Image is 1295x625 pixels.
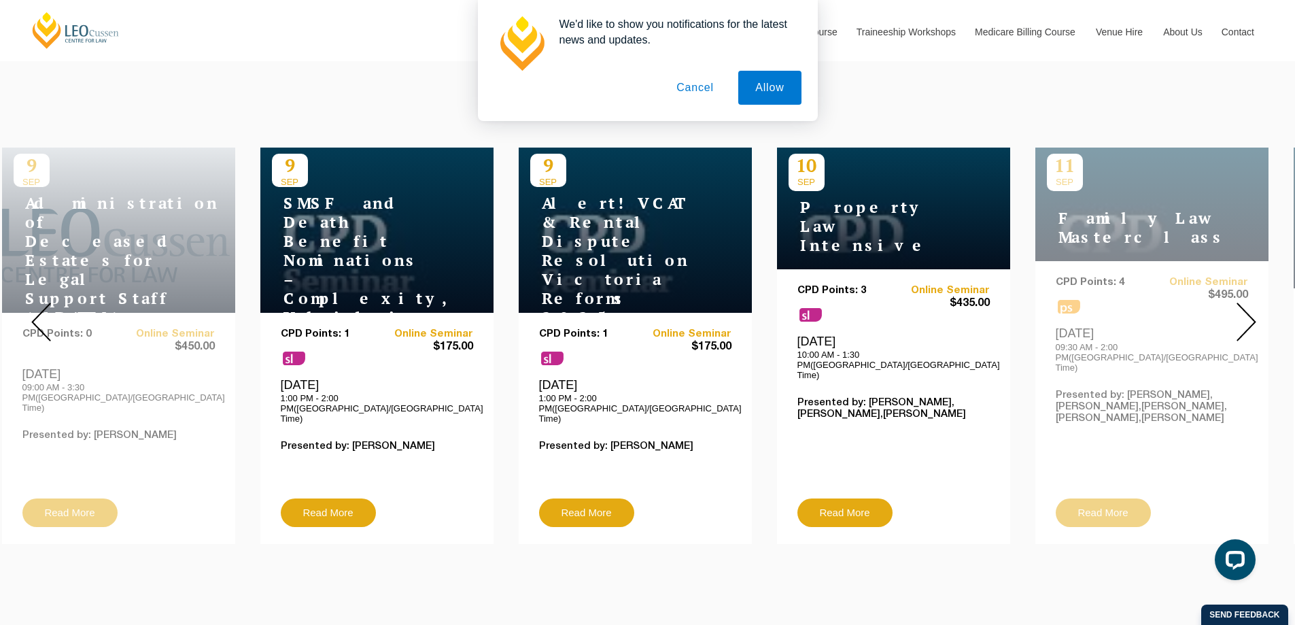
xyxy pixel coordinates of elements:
p: CPD Points: 3 [797,285,894,297]
a: Read More [281,499,376,527]
a: Read More [539,499,634,527]
span: sl [541,352,564,365]
span: $175.00 [377,340,473,354]
p: Presented by: [PERSON_NAME] [281,441,473,452]
p: 1:00 PM - 2:00 PM([GEOGRAPHIC_DATA]/[GEOGRAPHIC_DATA] Time) [281,393,473,424]
iframe: LiveChat chat widget [1204,534,1261,591]
h4: Alert! VCAT & Rental Dispute Resolution Victoria Reforms 2025 [530,194,700,327]
p: 9 [272,154,308,177]
button: Allow [738,71,801,105]
p: CPD Points: 1 [539,328,636,340]
span: SEP [272,177,308,187]
a: Online Seminar [635,328,731,340]
span: sl [283,352,305,365]
img: notification icon [494,16,549,71]
p: 10 [789,154,825,177]
img: Next [1237,303,1256,341]
div: [DATE] [539,377,731,424]
a: Online Seminar [893,285,990,297]
h4: Property Law Intensive [789,198,959,255]
h4: SMSF and Death Benefit Nominations – Complexity, Validity & Capacity [272,194,442,346]
div: We'd like to show you notifications for the latest news and updates. [549,16,801,48]
p: 1:00 PM - 2:00 PM([GEOGRAPHIC_DATA]/[GEOGRAPHIC_DATA] Time) [539,393,731,424]
p: CPD Points: 1 [281,328,377,340]
button: Cancel [659,71,731,105]
div: [DATE] [797,334,990,380]
p: Presented by: [PERSON_NAME] [539,441,731,452]
div: [DATE] [281,377,473,424]
p: Presented by: [PERSON_NAME],[PERSON_NAME],[PERSON_NAME] [797,397,990,420]
a: Online Seminar [377,328,473,340]
span: $175.00 [635,340,731,354]
p: 9 [530,154,566,177]
span: sl [799,308,822,322]
p: 10:00 AM - 1:30 PM([GEOGRAPHIC_DATA]/[GEOGRAPHIC_DATA] Time) [797,350,990,380]
a: Read More [797,499,893,527]
span: SEP [789,177,825,187]
span: SEP [530,177,566,187]
span: $435.00 [893,297,990,311]
img: Prev [31,303,51,341]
